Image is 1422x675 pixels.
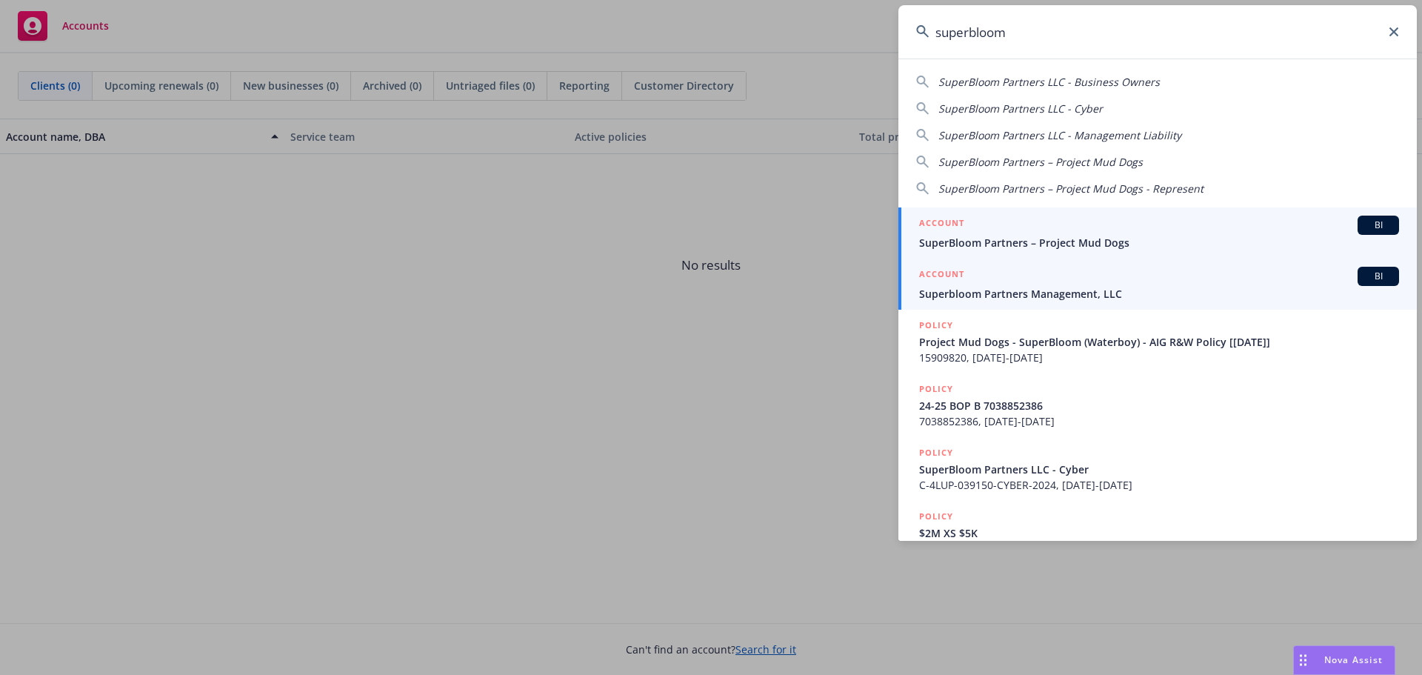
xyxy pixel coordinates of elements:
[919,398,1399,413] span: 24-25 BOP B 7038852386
[919,382,953,396] h5: POLICY
[938,155,1143,169] span: SuperBloom Partners – Project Mud Dogs
[898,207,1417,259] a: ACCOUNTBISuperBloom Partners – Project Mud Dogs
[1324,654,1383,666] span: Nova Assist
[1294,646,1312,674] div: Drag to move
[919,350,1399,365] span: 15909820, [DATE]-[DATE]
[919,235,1399,250] span: SuperBloom Partners – Project Mud Dogs
[898,501,1417,565] a: POLICY$2M XS $5K
[938,75,1160,89] span: SuperBloom Partners LLC - Business Owners
[919,477,1399,493] span: C-4LUP-039150-CYBER-2024, [DATE]-[DATE]
[919,267,964,285] h5: ACCOUNT
[1363,219,1393,232] span: BI
[919,445,953,460] h5: POLICY
[898,5,1417,59] input: Search...
[919,286,1399,302] span: Superbloom Partners Management, LLC
[919,509,953,524] h5: POLICY
[919,462,1399,477] span: SuperBloom Partners LLC - Cyber
[1363,270,1393,283] span: BI
[938,128,1181,142] span: SuperBloom Partners LLC - Management Liability
[1293,645,1395,675] button: Nova Assist
[919,216,964,233] h5: ACCOUNT
[919,334,1399,350] span: Project Mud Dogs - SuperBloom (Waterboy) - AIG R&W Policy [[DATE]]
[898,310,1417,373] a: POLICYProject Mud Dogs - SuperBloom (Waterboy) - AIG R&W Policy [[DATE]]15909820, [DATE]-[DATE]
[898,373,1417,437] a: POLICY24-25 BOP B 70388523867038852386, [DATE]-[DATE]
[919,413,1399,429] span: 7038852386, [DATE]-[DATE]
[938,102,1103,116] span: SuperBloom Partners LLC - Cyber
[919,318,953,333] h5: POLICY
[898,259,1417,310] a: ACCOUNTBISuperbloom Partners Management, LLC
[938,182,1204,196] span: SuperBloom Partners – Project Mud Dogs - Represent
[898,437,1417,501] a: POLICYSuperBloom Partners LLC - CyberC-4LUP-039150-CYBER-2024, [DATE]-[DATE]
[919,525,1399,541] span: $2M XS $5K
